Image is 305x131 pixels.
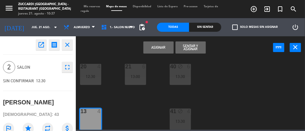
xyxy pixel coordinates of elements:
i: arrow_drop_down [52,24,59,31]
button: close [62,39,73,50]
div: Todas [157,23,189,32]
span: Disponibilidad [130,5,155,8]
div: jueves 21. agosto - 10:37 [18,11,72,16]
div: 6 [142,64,146,69]
span: Lista de Espera [155,5,181,8]
div: 6 [187,64,191,69]
i: add_circle_outline [250,5,257,13]
div: 13:30 [170,119,191,123]
span: check_box_outline_blank [232,25,238,30]
span: Tarjetas de regalo [81,5,218,12]
i: open_in_new [38,41,45,48]
div: Sin sentar [189,23,221,32]
div: [DEMOGRAPHIC_DATA]: 43 [3,109,73,120]
span: 12:30 [36,78,45,83]
span: 1.- SALON NUEVO [110,26,135,29]
div: 40 [170,64,171,69]
i: search [290,5,297,13]
i: receipt [51,41,58,48]
button: power_input [273,43,284,52]
i: fullscreen [64,64,71,71]
i: turned_in_not [277,5,284,13]
button: menu [5,4,14,15]
span: Mis reservas [81,5,103,8]
button: Sentar y Asignar [176,41,206,54]
label: Solo mesas sin asignar [232,25,278,30]
button: close [290,43,301,52]
span: SIN CONFIRMAR [3,78,34,83]
span: Almuerzo [74,26,90,29]
i: menu [5,4,14,13]
span: 2 [3,61,15,73]
i: close [292,44,299,51]
div: Zuccardi [GEOGRAPHIC_DATA] - Restaurant [GEOGRAPHIC_DATA] [18,2,72,11]
button: Asignar [143,41,174,54]
div: 4 [97,109,101,114]
span: Mapa de mesas [103,5,130,8]
button: open_in_new [36,39,47,50]
i: exit_to_app [263,5,271,13]
i: block [178,64,183,69]
div: [PERSON_NAME] [3,97,54,107]
div: 13:30 [170,74,191,79]
i: power_input [275,44,283,51]
div: 4 [97,64,101,69]
div: 4 [187,109,191,114]
button: receipt [49,39,60,50]
div: 13:00 [125,74,146,79]
span: SALON [17,64,59,71]
span: Pre-acceso [181,5,201,8]
i: power_settings_new [292,24,299,31]
div: 41 [170,109,171,114]
i: close [64,41,71,48]
span: fiber_manual_record [145,20,149,24]
button: fullscreen [62,62,73,73]
div: 12:30 [80,74,101,79]
span: pending_actions [138,24,146,31]
i: block [178,109,183,114]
